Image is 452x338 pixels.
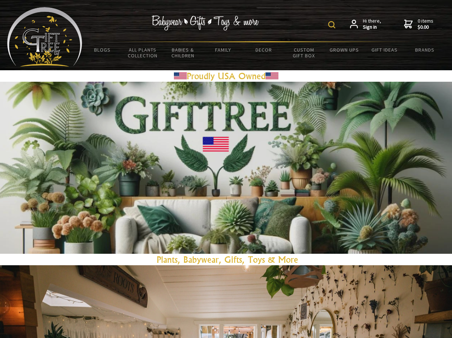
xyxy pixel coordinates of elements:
strong: Sign in [363,24,381,30]
a: Gift Ideas [364,42,405,57]
a: Decor [243,42,284,57]
a: Family [203,42,244,57]
span: 0 items [418,18,433,30]
a: Brands [405,42,445,57]
a: 0 items$0.00 [404,18,433,30]
a: Plants, Babywear, Gifts, Toys & Mor [157,254,294,265]
span: Hi there, [363,18,381,30]
a: Grown Ups [324,42,364,57]
a: Proudly USA Owned [187,71,266,81]
img: Babywear - Gifts - Toys & more [152,15,259,30]
a: All Plants Collection [123,42,163,63]
a: BLOGS [82,42,123,57]
img: Babyware - Gifts - Toys and more... [7,7,82,67]
img: product search [328,21,335,28]
strong: $0.00 [418,24,433,30]
a: Babies & Children [163,42,203,63]
a: Hi there,Sign in [350,18,381,30]
a: Custom Gift Box [284,42,324,63]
